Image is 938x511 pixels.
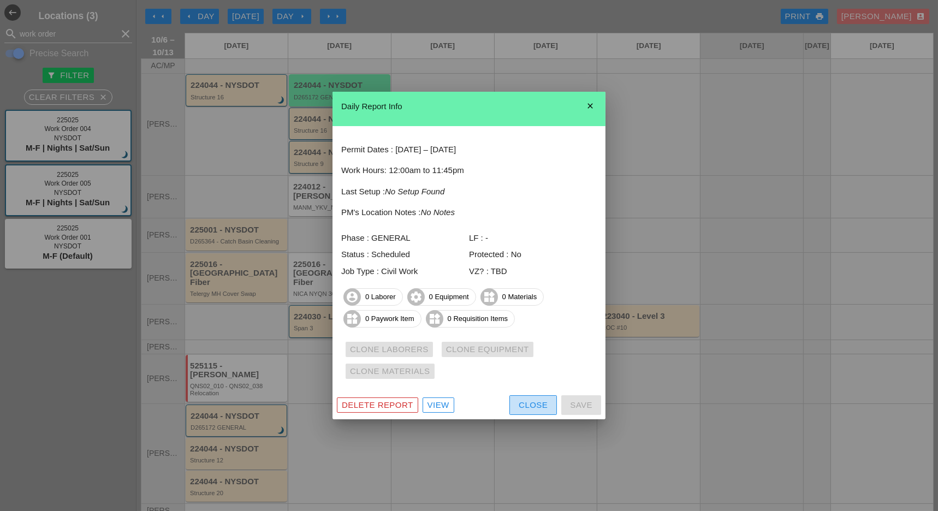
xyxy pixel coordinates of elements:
[343,310,361,328] i: widgets
[408,288,476,306] span: 0 Equipment
[341,265,469,278] div: Job Type : Civil Work
[341,100,597,113] div: Daily Report Info
[343,288,361,306] i: account_circle
[426,310,515,328] span: 0 Requisition Items
[469,248,597,261] div: Protected : No
[480,288,498,306] i: widgets
[341,232,469,245] div: Phase : GENERAL
[579,95,601,117] i: close
[344,288,402,306] span: 0 Laborer
[341,186,597,198] p: Last Setup :
[426,310,443,328] i: widgets
[341,206,597,219] p: PM's Location Notes :
[428,399,449,412] div: View
[509,395,557,415] button: Close
[481,288,544,306] span: 0 Materials
[420,207,455,217] i: No Notes
[342,399,413,412] div: Delete Report
[423,397,454,413] a: View
[385,187,444,196] i: No Setup Found
[469,265,597,278] div: VZ? : TBD
[407,288,425,306] i: settings
[341,248,469,261] div: Status : Scheduled
[519,399,548,412] div: Close
[469,232,597,245] div: LF : -
[337,397,418,413] button: Delete Report
[341,164,597,177] p: Work Hours: 12:00am to 11:45pm
[341,144,597,156] p: Permit Dates : [DATE] – [DATE]
[344,310,421,328] span: 0 Paywork Item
